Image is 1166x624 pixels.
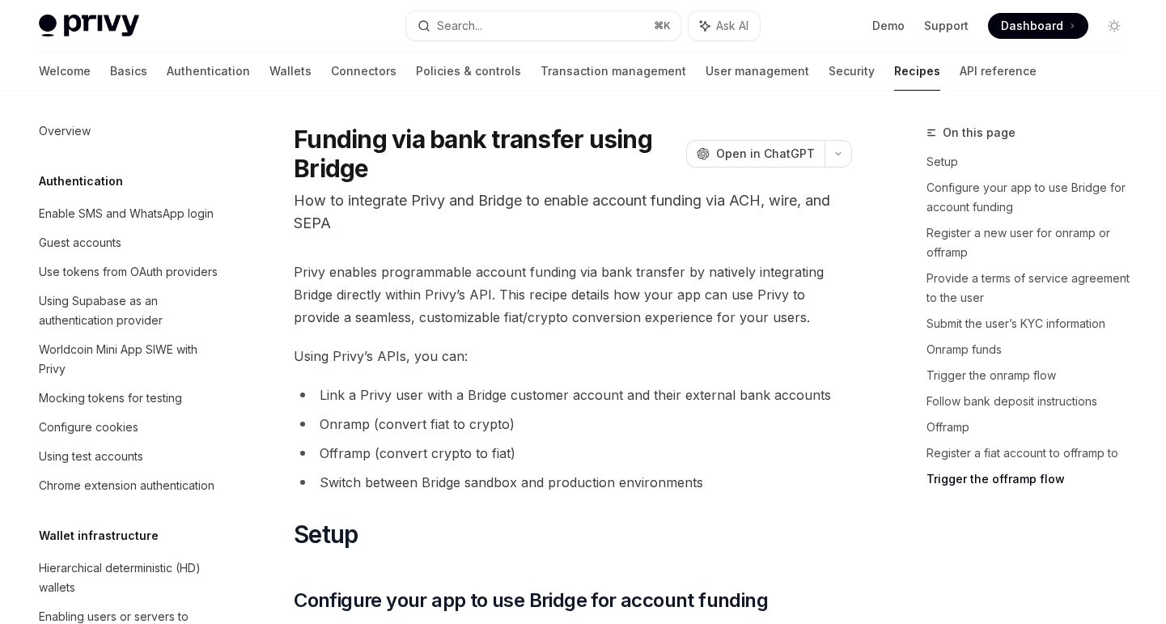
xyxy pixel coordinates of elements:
[39,418,138,437] div: Configure cookies
[926,149,1140,175] a: Setup
[39,476,214,495] div: Chrome extension authentication
[26,335,233,384] a: Worldcoin Mini App SIWE with Privy
[716,146,815,162] span: Open in ChatGPT
[167,52,250,91] a: Authentication
[39,262,218,282] div: Use tokens from OAuth providers
[294,471,852,494] li: Switch between Bridge sandbox and production environments
[39,52,91,91] a: Welcome
[26,554,233,602] a: Hierarchical deterministic (HD) wallets
[294,588,768,613] span: Configure your app to use Bridge for account funding
[926,388,1140,414] a: Follow bank deposit instructions
[926,440,1140,466] a: Register a fiat account to offramp to
[294,345,852,367] span: Using Privy’s APIs, you can:
[926,337,1140,363] a: Onramp funds
[39,15,139,37] img: light logo
[294,520,358,549] span: Setup
[406,11,681,40] button: Search...⌘K
[294,442,852,465] li: Offramp (convert crypto to fiat)
[689,11,760,40] button: Ask AI
[39,558,223,597] div: Hierarchical deterministic (HD) wallets
[294,125,680,183] h1: Funding via bank transfer using Bridge
[39,291,223,330] div: Using Supabase as an authentication provider
[960,52,1037,91] a: API reference
[926,220,1140,265] a: Register a new user for onramp or offramp
[686,140,825,168] button: Open in ChatGPT
[416,52,521,91] a: Policies & controls
[26,413,233,442] a: Configure cookies
[39,340,223,379] div: Worldcoin Mini App SIWE with Privy
[541,52,686,91] a: Transaction management
[39,526,159,545] h5: Wallet infrastructure
[39,172,123,191] h5: Authentication
[654,19,671,32] span: ⌘ K
[894,52,940,91] a: Recipes
[294,261,852,329] span: Privy enables programmable account funding via bank transfer by natively integrating Bridge direc...
[943,123,1015,142] span: On this page
[26,199,233,228] a: Enable SMS and WhatsApp login
[26,442,233,471] a: Using test accounts
[1101,13,1127,39] button: Toggle dark mode
[926,311,1140,337] a: Submit the user’s KYC information
[926,414,1140,440] a: Offramp
[294,384,852,406] li: Link a Privy user with a Bridge customer account and their external bank accounts
[294,189,852,235] p: How to integrate Privy and Bridge to enable account funding via ACH, wire, and SEPA
[926,466,1140,492] a: Trigger the offramp flow
[39,388,182,408] div: Mocking tokens for testing
[39,233,121,253] div: Guest accounts
[294,413,852,435] li: Onramp (convert fiat to crypto)
[39,121,91,141] div: Overview
[988,13,1088,39] a: Dashboard
[26,117,233,146] a: Overview
[706,52,809,91] a: User management
[1001,18,1063,34] span: Dashboard
[26,384,233,413] a: Mocking tokens for testing
[926,265,1140,311] a: Provide a terms of service agreement to the user
[39,204,214,223] div: Enable SMS and WhatsApp login
[872,18,905,34] a: Demo
[39,447,143,466] div: Using test accounts
[926,363,1140,388] a: Trigger the onramp flow
[926,175,1140,220] a: Configure your app to use Bridge for account funding
[26,471,233,500] a: Chrome extension authentication
[26,228,233,257] a: Guest accounts
[26,257,233,287] a: Use tokens from OAuth providers
[269,52,312,91] a: Wallets
[26,287,233,335] a: Using Supabase as an authentication provider
[331,52,396,91] a: Connectors
[110,52,147,91] a: Basics
[437,16,482,36] div: Search...
[829,52,875,91] a: Security
[924,18,969,34] a: Support
[716,18,748,34] span: Ask AI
